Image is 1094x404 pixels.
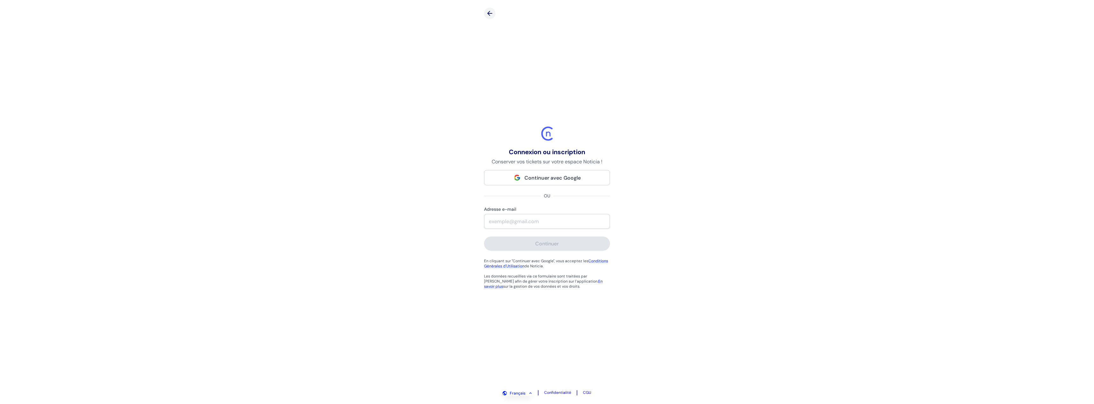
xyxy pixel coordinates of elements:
p: Conserver vos tickets sur votre espace Noticia ! [484,158,610,165]
div: back-button [484,8,495,19]
span: Continuer avec Google [524,175,581,181]
span: | [576,389,578,396]
label: Adresse e-mail [484,206,610,212]
a: Continuer avec Google [484,170,610,185]
img: Logo Noticia [537,124,557,143]
img: Google icon [514,174,521,181]
span: | [537,389,539,396]
div: Continuer [535,240,559,247]
h1: Connexion ou inscription [484,148,610,156]
a: En savoir plus [484,279,603,289]
button: Français [503,391,532,396]
a: Conditions Générales d'Utilisation [484,258,608,269]
p: En cliquant sur "Continuer avec Google", vous acceptez les de Noticia. [484,258,610,269]
p: Les données recueillies via ce formulaire sont traitées par [PERSON_NAME] afin de gérer votre ins... [484,274,610,289]
input: exemple@gmail.com [484,214,610,229]
a: CGU [583,390,591,395]
button: Continuer [484,236,610,251]
a: Confidentialité [544,390,571,395]
span: ou [541,193,553,199]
